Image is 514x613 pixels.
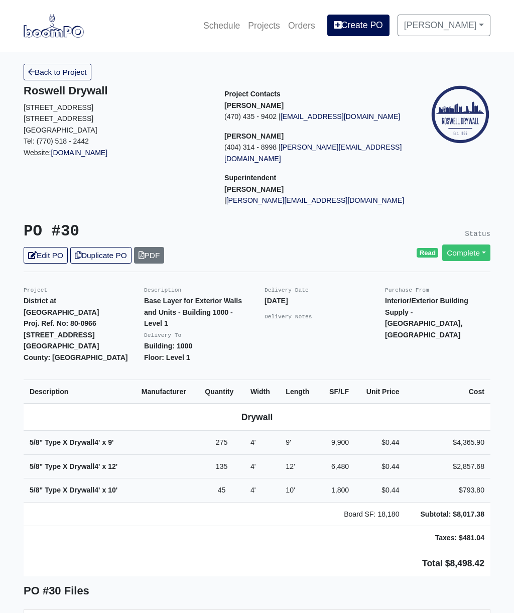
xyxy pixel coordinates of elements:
p: Interior/Exterior Building Supply - [GEOGRAPHIC_DATA], [GEOGRAPHIC_DATA] [385,295,490,340]
a: Schedule [199,15,244,37]
strong: [PERSON_NAME] [224,132,284,140]
th: Unit Price [355,380,405,404]
a: [EMAIL_ADDRESS][DOMAIN_NAME] [281,112,401,120]
a: Back to Project [24,64,91,80]
p: [STREET_ADDRESS] [24,102,209,113]
span: 4' [94,438,100,446]
span: x [102,438,106,446]
b: Drywall [241,412,273,422]
strong: [GEOGRAPHIC_DATA] [24,342,99,350]
td: Taxes: $481.04 [406,526,491,550]
small: Delivery Notes [265,314,312,320]
td: 6,480 [320,454,355,478]
span: 9' [108,438,113,446]
span: 10' [108,486,117,494]
a: Duplicate PO [70,247,132,264]
strong: [PERSON_NAME] [224,101,284,109]
th: Length [280,380,319,404]
span: Read [417,248,438,258]
td: $793.80 [406,478,491,503]
span: 4' [94,462,100,470]
p: (470) 435 - 9402 | [224,111,410,122]
span: Superintendent [224,174,276,182]
th: Manufacturer [136,380,199,404]
th: Width [244,380,280,404]
span: 4' [250,462,256,470]
span: 10' [286,486,295,494]
h5: PO #30 Files [24,584,490,597]
th: Quantity [199,380,244,404]
td: Subtotal: $8,017.38 [406,502,491,526]
td: 45 [199,478,244,503]
p: | [224,195,410,206]
small: Description [144,287,181,293]
strong: Proj. Ref. No: 80-0966 [24,319,96,327]
strong: 5/8" Type X Drywall [30,462,117,470]
a: Projects [244,15,284,37]
a: Complete [442,244,490,261]
span: Project Contacts [224,90,281,98]
strong: District at [GEOGRAPHIC_DATA] [24,297,99,316]
strong: 5/8" Type X Drywall [30,438,113,446]
strong: Building: 1000 [144,342,192,350]
a: Edit PO [24,247,68,264]
a: PDF [134,247,165,264]
td: 9,900 [320,431,355,455]
th: SF/LF [320,380,355,404]
strong: Floor: Level 1 [144,353,190,361]
th: Description [24,380,136,404]
a: Orders [284,15,319,37]
small: Purchase From [385,287,429,293]
span: 4' [94,486,100,494]
span: 4' [250,486,256,494]
a: [PERSON_NAME] [398,15,490,36]
span: 12' [108,462,117,470]
a: [DOMAIN_NAME] [51,149,108,157]
td: 135 [199,454,244,478]
th: Cost [406,380,491,404]
td: $0.44 [355,431,405,455]
span: 4' [250,438,256,446]
small: Project [24,287,47,293]
a: [PERSON_NAME][EMAIL_ADDRESS][DOMAIN_NAME] [224,143,402,163]
strong: 5/8" Type X Drywall [30,486,117,494]
small: Status [465,230,490,238]
p: Tel: (770) 518 - 2442 [24,136,209,147]
small: Delivery Date [265,287,309,293]
strong: County: [GEOGRAPHIC_DATA] [24,353,128,361]
span: Board SF: 18,180 [344,510,399,518]
p: (404) 314 - 8998 | [224,142,410,164]
p: [STREET_ADDRESS] [24,113,209,125]
strong: [PERSON_NAME] [224,185,284,193]
td: 275 [199,431,244,455]
td: $4,365.90 [406,431,491,455]
p: [GEOGRAPHIC_DATA] [24,125,209,136]
td: $0.44 [355,478,405,503]
img: boomPO [24,14,84,37]
strong: [DATE] [265,297,288,305]
h5: Roswell Drywall [24,84,209,97]
strong: Base Layer for Exterior Walls and Units - Building 1000 - Level 1 [144,297,242,327]
a: Create PO [327,15,390,36]
td: Total $8,498.42 [24,550,490,576]
div: Website: [24,84,209,158]
span: x [102,462,106,470]
a: [PERSON_NAME][EMAIL_ADDRESS][DOMAIN_NAME] [226,196,404,204]
td: $0.44 [355,454,405,478]
span: 9' [286,438,291,446]
span: x [102,486,106,494]
h3: PO #30 [24,222,249,241]
span: 12' [286,462,295,470]
small: Delivery To [144,332,181,338]
td: 1,800 [320,478,355,503]
strong: [STREET_ADDRESS] [24,331,95,339]
td: $2,857.68 [406,454,491,478]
